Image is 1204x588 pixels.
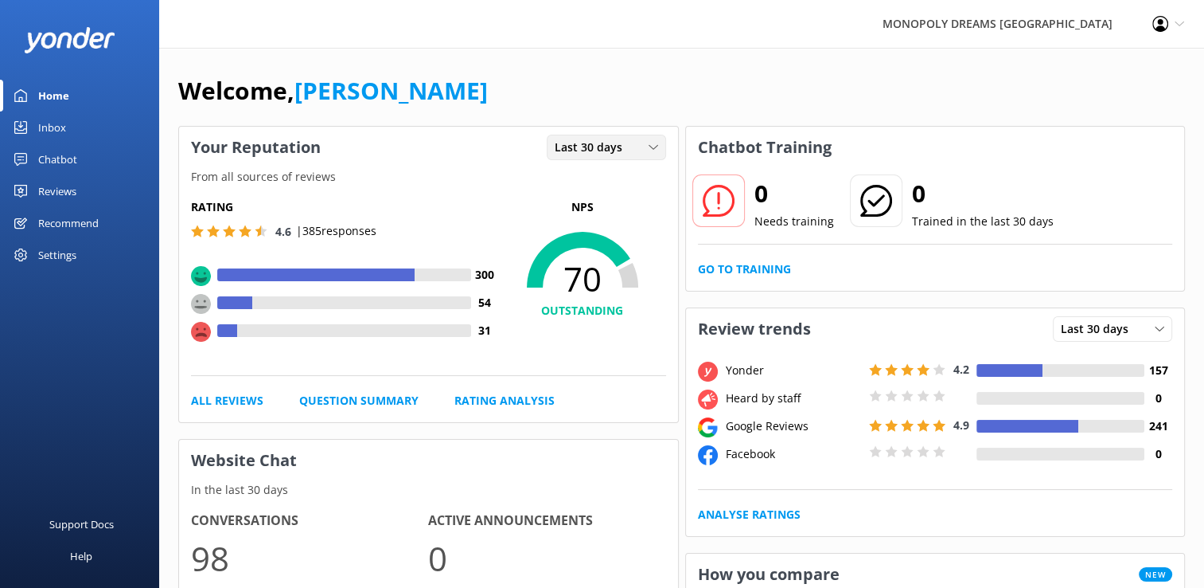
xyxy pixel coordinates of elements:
span: New [1139,567,1172,582]
p: Needs training [754,213,834,230]
h3: Chatbot Training [686,127,844,168]
div: Heard by staff [722,390,865,407]
p: From all sources of reviews [179,168,678,186]
a: [PERSON_NAME] [294,74,488,107]
img: yonder-white-logo.png [24,27,115,53]
div: Inbox [38,112,66,143]
span: Last 30 days [555,139,632,156]
h2: 0 [912,174,1054,213]
span: 4.6 [275,224,291,239]
div: Facebook [722,445,865,463]
a: Analyse Ratings [698,506,801,523]
h4: 54 [471,294,499,312]
div: Google Reviews [722,417,865,435]
h1: Welcome, [178,72,488,110]
div: Support Docs [49,508,114,540]
h2: 0 [754,174,834,213]
p: NPS [499,198,666,216]
h4: 241 [1144,417,1172,435]
h4: 31 [471,322,499,339]
p: Trained in the last 30 days [912,213,1054,230]
h3: Your Reputation [179,127,333,168]
span: 70 [499,259,666,299]
h4: Conversations [191,511,428,531]
h3: Review trends [686,308,823,350]
a: Go to Training [698,261,791,278]
a: Rating Analysis [454,392,555,410]
div: Home [38,80,69,112]
h4: 0 [1144,390,1172,407]
div: Yonder [722,362,865,379]
h5: Rating [191,198,499,216]
div: Settings [38,239,76,271]
h4: Active Announcements [428,511,665,531]
div: Recommend [38,207,99,239]
h3: Website Chat [179,440,678,481]
p: In the last 30 days [179,481,678,499]
p: 0 [428,531,665,585]
p: 98 [191,531,428,585]
span: 4.2 [953,362,969,377]
div: Reviews [38,175,76,207]
div: Chatbot [38,143,77,175]
a: Question Summary [299,392,419,410]
a: All Reviews [191,392,263,410]
div: Help [70,540,92,572]
span: 4.9 [953,417,969,433]
p: | 385 responses [296,222,376,240]
h4: OUTSTANDING [499,302,666,319]
h4: 0 [1144,445,1172,463]
h4: 157 [1144,362,1172,379]
span: Last 30 days [1061,320,1138,338]
h4: 300 [471,266,499,284]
